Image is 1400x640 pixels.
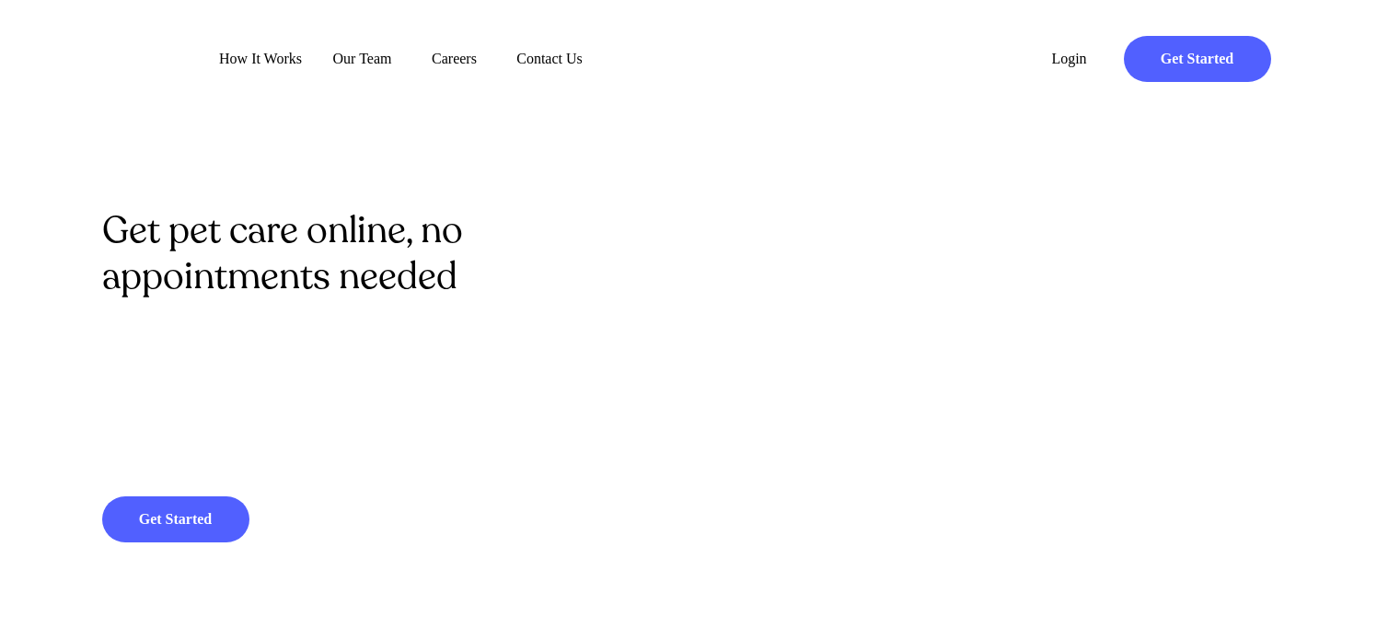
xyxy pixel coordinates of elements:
a: Get Started [1124,36,1271,82]
a: Our Team [318,50,408,68]
span: How It Works [206,50,316,67]
span: Get pet care online, no appointments needed [102,205,463,301]
span: Contact Us [502,50,598,67]
strong: Get Started [1161,51,1234,66]
a: Contact Us [502,50,598,68]
a: How It Works [206,50,316,68]
span: Login [1027,50,1112,67]
a: Login [1027,36,1112,82]
strong: Get Started [139,511,213,527]
span: Careers [410,50,500,67]
span: Our Team [318,50,408,67]
a: Careers [410,50,500,68]
a: Get Started [102,496,249,542]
